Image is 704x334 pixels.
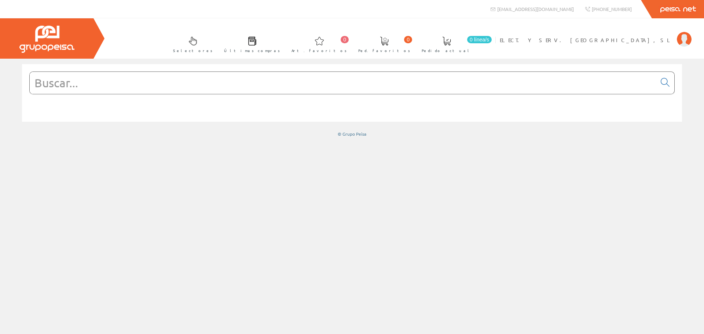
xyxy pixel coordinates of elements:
[173,47,213,54] span: Selectores
[19,26,74,53] img: Grupo Peisa
[341,36,349,43] span: 0
[217,30,284,57] a: Últimas compras
[592,6,632,12] span: [PHONE_NUMBER]
[358,47,410,54] span: Ped. favoritos
[22,131,682,137] div: © Grupo Peisa
[467,36,492,43] span: 0 línea/s
[404,36,412,43] span: 0
[500,36,673,44] span: ELECT. Y SERV. [GEOGRAPHIC_DATA], SL
[224,47,280,54] span: Últimas compras
[291,47,347,54] span: Art. favoritos
[30,72,656,94] input: Buscar...
[166,30,216,57] a: Selectores
[497,6,574,12] span: [EMAIL_ADDRESS][DOMAIN_NAME]
[422,47,472,54] span: Pedido actual
[500,30,692,37] a: ELECT. Y SERV. [GEOGRAPHIC_DATA], SL
[414,30,494,57] a: 0 línea/s Pedido actual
